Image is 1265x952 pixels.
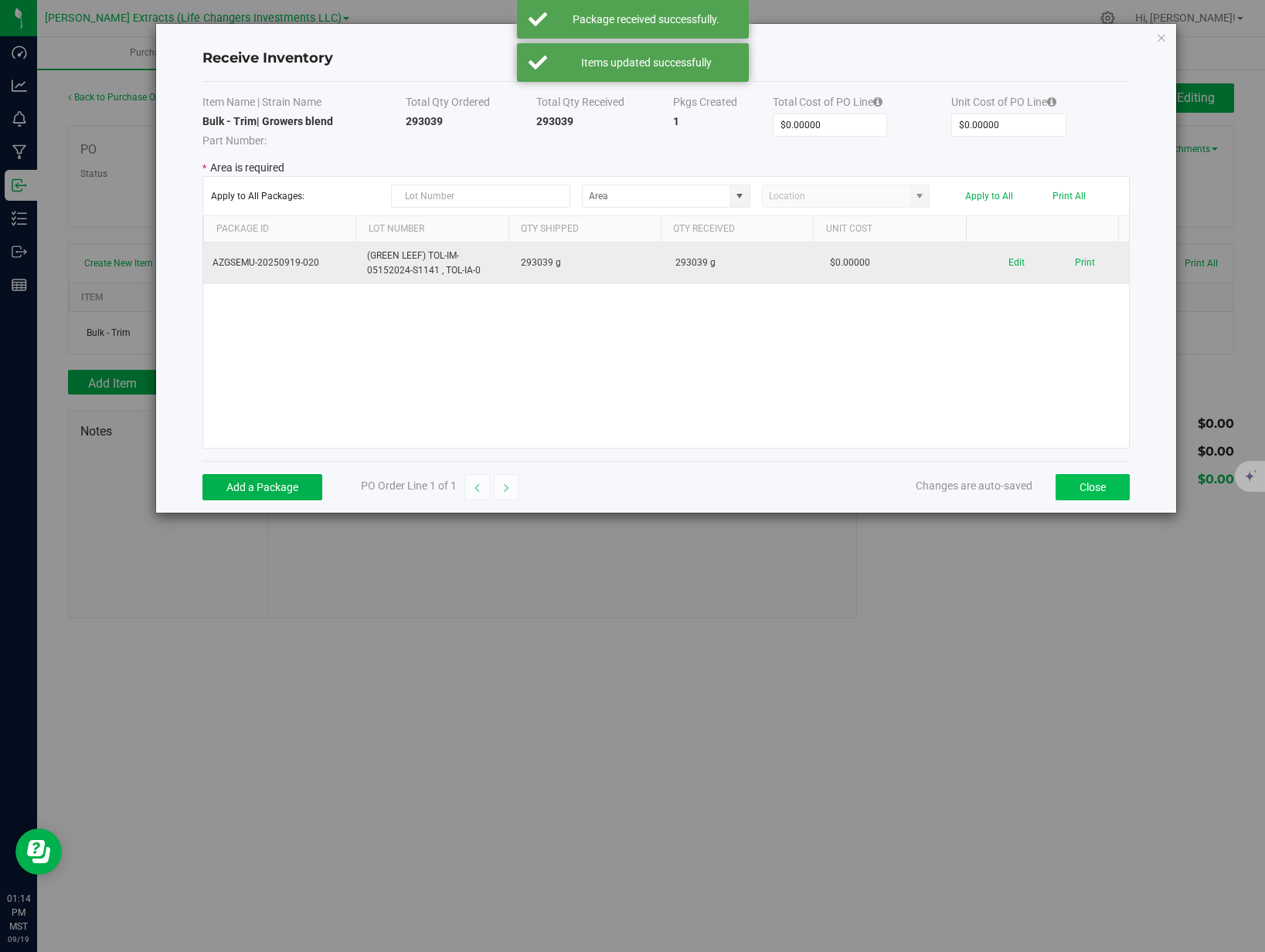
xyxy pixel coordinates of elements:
[406,94,536,113] th: Total Qty Ordered
[406,115,443,127] strong: 293039
[774,114,887,136] input: Total Cost
[666,242,821,284] td: 293039 g
[821,242,975,284] td: $0.00000
[965,191,1013,202] button: Apply to All
[556,12,737,27] div: Package received successfully.
[202,49,1130,69] h4: Receive Inventory
[661,216,813,242] th: Qty Received
[873,97,882,107] i: Specifying a total cost will update all package costs.
[813,216,965,242] th: Unit Cost
[1056,474,1130,500] button: Close
[391,185,570,208] input: Lot Number
[951,94,1130,113] th: Unit Cost of PO Line
[355,216,508,242] th: Lot Number
[203,242,358,284] td: AZGSEMU-20250919-020
[536,115,573,127] strong: 293039
[556,55,737,70] div: Items updated successfully
[1156,28,1167,46] button: Close modal
[508,216,661,242] th: Qty Shipped
[773,94,951,113] th: Total Cost of PO Line
[1008,256,1025,270] button: Edit
[210,161,284,174] span: Area is required
[1052,191,1086,202] button: Print All
[1075,256,1095,270] button: Print
[203,216,355,242] th: Package Id
[361,479,457,492] span: PO Order Line 1 of 1
[202,474,322,500] button: Add a Package
[916,479,1032,492] span: Changes are auto-saved
[673,115,679,127] strong: 1
[952,114,1066,136] input: Unit Cost
[211,191,379,202] span: Apply to All Packages:
[512,242,666,284] td: 293039 g
[202,134,267,147] span: Part Number:
[202,94,405,113] th: Item Name | Strain Name
[202,115,333,127] strong: Bulk - Trim | Growers blend
[1047,97,1056,107] i: Specifying a total cost will update all package costs.
[358,242,512,284] td: (GREEN LEEF) TOL-IM-05152024-S1141 , TOL-IA-0
[673,94,773,113] th: Pkgs Created
[536,94,673,113] th: Total Qty Received
[15,828,62,875] iframe: Resource center
[583,185,730,207] input: Area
